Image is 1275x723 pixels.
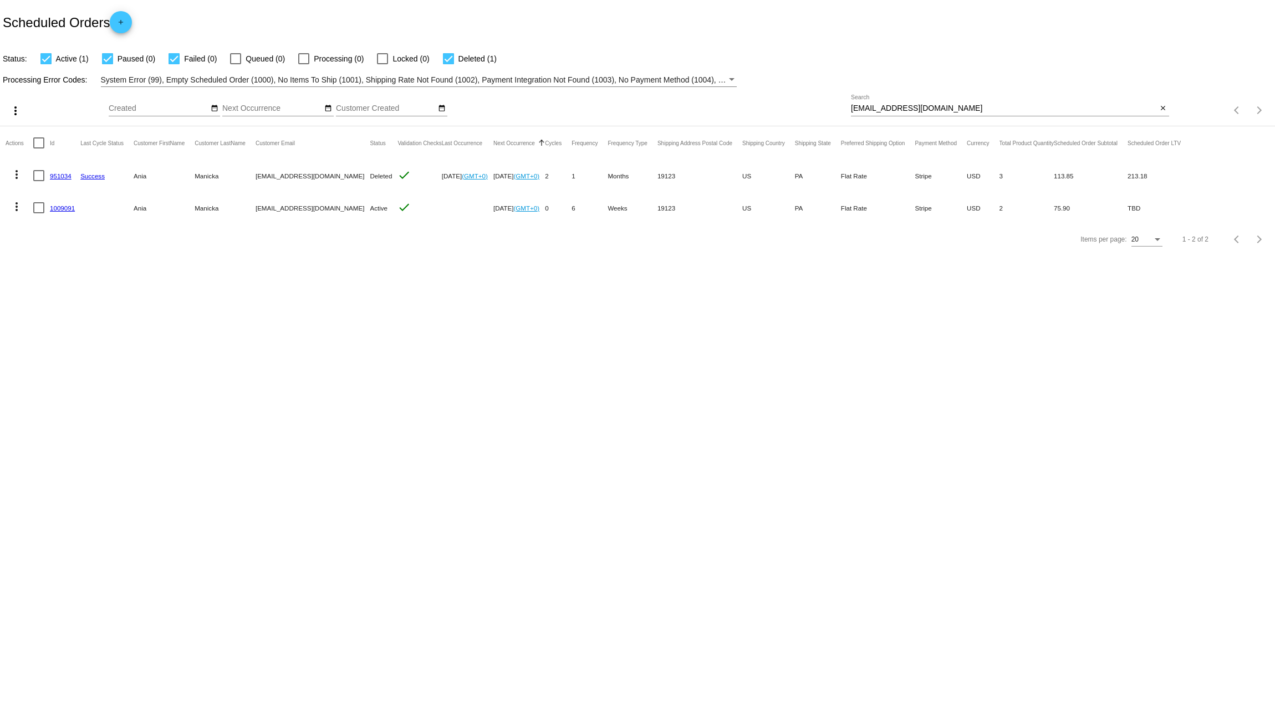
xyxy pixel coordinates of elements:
[50,204,75,212] a: 1009091
[222,104,322,113] input: Next Occurrence
[458,52,497,65] span: Deleted (1)
[795,160,841,192] mat-cell: PA
[795,140,831,146] button: Change sorting for ShippingState
[1226,228,1248,250] button: Previous page
[134,192,195,224] mat-cell: Ania
[742,140,785,146] button: Change sorting for ShippingCountry
[370,140,385,146] button: Change sorting for Status
[195,140,246,146] button: Change sorting for CustomerLastName
[1182,235,1208,243] div: 1 - 2 of 2
[9,104,22,117] mat-icon: more_vert
[1248,228,1271,250] button: Next page
[1054,192,1128,224] mat-cell: 75.90
[545,192,572,224] mat-cell: 0
[608,192,657,224] mat-cell: Weeks
[513,172,539,180] a: (GMT+0)
[10,168,23,181] mat-icon: more_vert
[493,140,535,146] button: Change sorting for NextOccurrenceUtc
[841,140,905,146] button: Change sorting for PreferredShippingOption
[851,104,1157,113] input: Search
[397,168,411,182] mat-icon: check
[1054,140,1118,146] button: Change sorting for Subtotal
[1128,192,1191,224] mat-cell: TBD
[256,160,370,192] mat-cell: [EMAIL_ADDRESS][DOMAIN_NAME]
[3,11,132,33] h2: Scheduled Orders
[657,140,732,146] button: Change sorting for ShippingPostcode
[109,104,208,113] input: Created
[1128,160,1191,192] mat-cell: 213.18
[841,192,915,224] mat-cell: Flat Rate
[134,140,185,146] button: Change sorting for CustomerFirstName
[513,204,539,212] a: (GMT+0)
[80,140,124,146] button: Change sorting for LastProcessingCycleId
[1157,103,1169,115] button: Clear
[3,75,88,84] span: Processing Error Codes:
[442,140,482,146] button: Change sorting for LastOccurrenceUtc
[1128,140,1181,146] button: Change sorting for LifetimeValue
[397,201,411,214] mat-icon: check
[572,192,608,224] mat-cell: 6
[608,160,657,192] mat-cell: Months
[657,160,742,192] mat-cell: 19123
[195,192,256,224] mat-cell: Manicka
[397,126,441,160] mat-header-cell: Validation Checks
[134,160,195,192] mat-cell: Ania
[80,172,105,180] a: Success
[442,160,493,192] mat-cell: [DATE]
[841,160,915,192] mat-cell: Flat Rate
[493,192,545,224] mat-cell: [DATE]
[392,52,429,65] span: Locked (0)
[915,192,967,224] mat-cell: Stripe
[967,192,999,224] mat-cell: USD
[608,140,647,146] button: Change sorting for FrequencyType
[915,140,957,146] button: Change sorting for PaymentMethod.Type
[256,192,370,224] mat-cell: [EMAIL_ADDRESS][DOMAIN_NAME]
[3,54,27,63] span: Status:
[999,192,1054,224] mat-cell: 2
[336,104,436,113] input: Customer Created
[795,192,841,224] mat-cell: PA
[324,104,332,113] mat-icon: date_range
[6,126,33,160] mat-header-cell: Actions
[967,140,990,146] button: Change sorting for CurrencyIso
[999,126,1054,160] mat-header-cell: Total Product Quantity
[493,160,545,192] mat-cell: [DATE]
[1248,99,1271,121] button: Next page
[657,192,742,224] mat-cell: 19123
[101,73,737,87] mat-select: Filter by Processing Error Codes
[50,172,72,180] a: 951034
[118,52,155,65] span: Paused (0)
[1226,99,1248,121] button: Previous page
[742,160,795,192] mat-cell: US
[1159,104,1167,113] mat-icon: close
[370,204,387,212] span: Active
[967,160,999,192] mat-cell: USD
[56,52,89,65] span: Active (1)
[1131,235,1139,243] span: 20
[572,140,598,146] button: Change sorting for Frequency
[1080,235,1126,243] div: Items per page:
[50,140,54,146] button: Change sorting for Id
[1131,236,1162,244] mat-select: Items per page:
[256,140,295,146] button: Change sorting for CustomerEmail
[10,200,23,213] mat-icon: more_vert
[545,140,562,146] button: Change sorting for Cycles
[999,160,1054,192] mat-cell: 3
[246,52,285,65] span: Queued (0)
[572,160,608,192] mat-cell: 1
[545,160,572,192] mat-cell: 2
[211,104,218,113] mat-icon: date_range
[462,172,488,180] a: (GMT+0)
[184,52,217,65] span: Failed (0)
[742,192,795,224] mat-cell: US
[195,160,256,192] mat-cell: Manicka
[314,52,364,65] span: Processing (0)
[438,104,446,113] mat-icon: date_range
[1054,160,1128,192] mat-cell: 113.85
[114,18,127,32] mat-icon: add
[915,160,967,192] mat-cell: Stripe
[370,172,392,180] span: Deleted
